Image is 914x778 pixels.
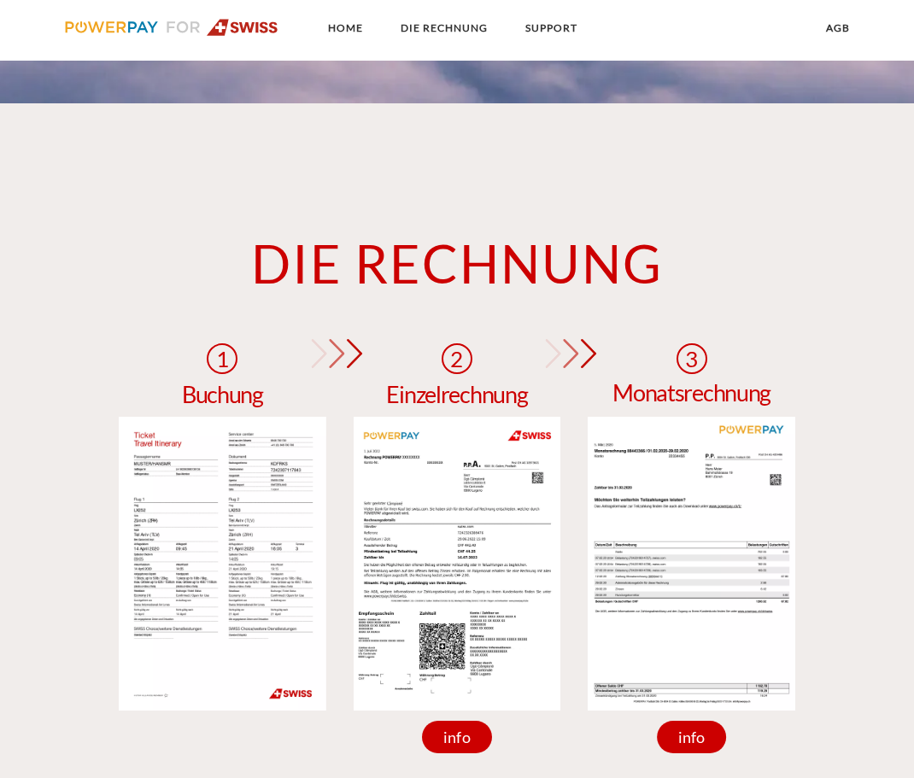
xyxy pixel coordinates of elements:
[657,721,727,753] div: info
[612,381,770,404] h4: Monatsrechnung
[386,383,527,406] h4: Einzelrechnung
[119,417,326,710] img: swiss_bookingconfirmation.jpg
[539,339,599,367] img: pfeil-swiss.png
[386,13,502,44] a: DIE RECHNUNG
[811,13,864,44] a: agb
[354,417,561,710] img: single_invoice_swiss_de.jpg
[313,13,378,44] a: Home
[182,383,263,406] h4: Buchung
[207,343,237,374] div: 1
[677,343,707,374] div: 3
[422,721,492,753] div: info
[65,19,279,36] img: logo-swiss.svg
[305,339,365,367] img: pfeil-swiss.png
[511,13,592,44] a: SUPPORT
[588,417,795,710] img: monthly_invoice_swiss_de.jpg
[442,343,472,374] div: 2
[105,231,809,297] h1: DIE RECHNUNG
